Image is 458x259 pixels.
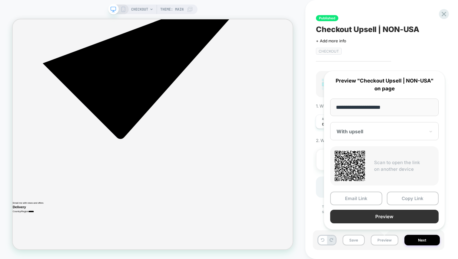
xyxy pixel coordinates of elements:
button: Save [343,235,365,245]
span: 1. What audience and where will the experience run? [316,103,411,108]
span: Checkout Upsell | NON-USA [316,25,419,34]
span: Published [316,15,338,21]
div: To add new components, you need to create additional extension points in Shopify. [316,204,441,215]
p: Scan to open the link on another device [374,159,434,173]
span: + Add more info [316,38,346,43]
p: Preview "Checkout Upsell | NON-USA" on page [330,77,439,92]
button: Email Link [330,192,382,205]
span: Checkout [316,48,342,55]
button: Preview [371,235,398,245]
span: CHECKOUT [131,5,148,14]
span: 2. Which changes the experience contains? [316,138,395,143]
button: Next [404,235,440,245]
span: Theme: MAIN [160,5,184,14]
button: Preview [330,210,439,223]
button: Copy Link [387,192,439,205]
